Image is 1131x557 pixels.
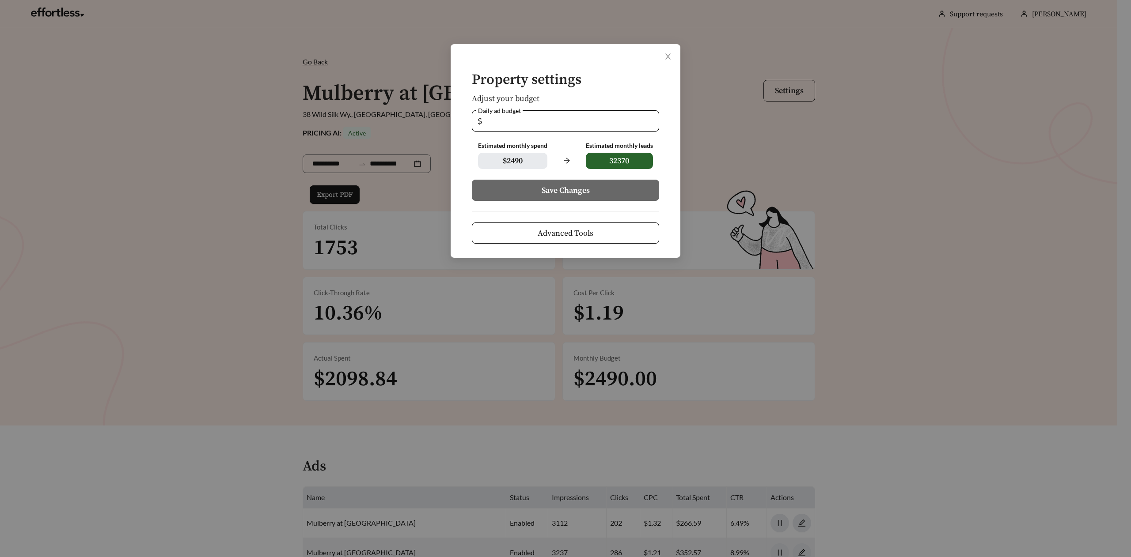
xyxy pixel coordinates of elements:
div: Estimated monthly leads [586,142,653,150]
h4: Property settings [472,72,659,88]
button: Close [656,44,680,69]
span: arrow-right [558,152,575,169]
span: close [664,53,672,60]
button: Save Changes [472,180,659,201]
span: 32370 [586,153,653,169]
span: $ 2490 [478,153,547,169]
button: Advanced Tools [472,222,659,244]
span: Advanced Tools [538,227,593,239]
h5: Adjust your budget [472,94,659,103]
span: $ [478,111,482,131]
a: Advanced Tools [472,229,659,237]
div: Estimated monthly spend [478,142,547,150]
